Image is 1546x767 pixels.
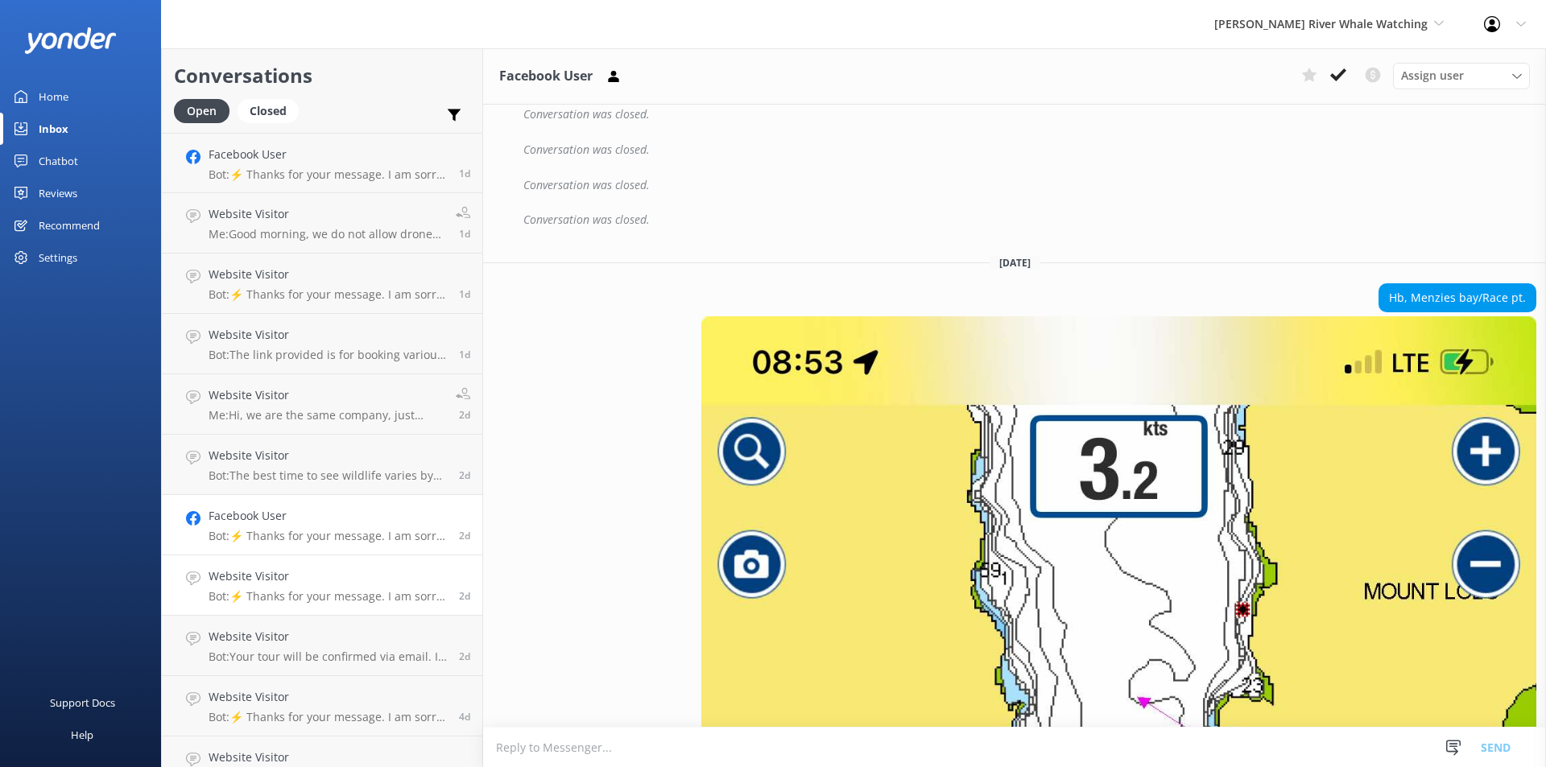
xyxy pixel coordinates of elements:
[162,676,482,736] a: Website VisitorBot:⚡ Thanks for your message. I am sorry I don't have that answer for you. You're...
[209,408,444,423] p: Me: Hi, we are the same company, just under a different name
[162,314,482,374] a: Website VisitorBot:The link provided is for booking various tours, including those on Zodiac boat...
[209,468,447,483] p: Bot: The best time to see wildlife varies by species. Transient Orcas can be spotted year-round, ...
[174,101,238,119] a: Open
[209,326,447,344] h4: Website Visitor
[459,468,470,482] span: Sep 21 2025 10:46am (UTC -07:00) America/Tijuana
[1393,63,1530,89] div: Assign User
[174,99,229,123] div: Open
[162,374,482,435] a: Website VisitorMe:Hi, we are the same company, just under a different name2d
[174,60,470,91] h2: Conversations
[24,27,117,54] img: yonder-white-logo.png
[39,145,78,177] div: Chatbot
[238,101,307,119] a: Closed
[209,447,447,464] h4: Website Visitor
[493,206,1536,233] div: 2025-06-18T05:19:29.883
[238,99,299,123] div: Closed
[209,146,447,163] h4: Facebook User
[209,227,444,241] p: Me: Good morning, we do not allow drones on our tours. Cameras and phones are more than welcome!
[39,241,77,274] div: Settings
[39,80,68,113] div: Home
[162,555,482,616] a: Website VisitorBot:⚡ Thanks for your message. I am sorry I don't have that answer for you. You're...
[162,193,482,254] a: Website VisitorMe:Good morning, we do not allow drones on our tours. Cameras and phones are more ...
[209,649,447,664] p: Bot: Your tour will be confirmed via email. If you have any questions or concerns, please feel fr...
[50,687,115,719] div: Support Docs
[162,495,482,555] a: Facebook UserBot:⚡ Thanks for your message. I am sorry I don't have that answer for you. You're w...
[209,205,444,223] h4: Website Visitor
[523,101,1536,128] div: Conversation was closed.
[209,748,447,766] h4: Website Visitor
[209,589,447,604] p: Bot: ⚡ Thanks for your message. I am sorry I don't have that answer for you. You're welcome to ke...
[459,710,470,724] span: Sep 19 2025 11:53am (UTC -07:00) America/Tijuana
[459,529,470,542] span: Sep 21 2025 07:35am (UTC -07:00) America/Tijuana
[209,529,447,543] p: Bot: ⚡ Thanks for your message. I am sorry I don't have that answer for you. You're welcome to ke...
[209,287,447,302] p: Bot: ⚡ Thanks for your message. I am sorry I don't have that answer for you. You're welcome to ke...
[459,348,470,361] span: Sep 21 2025 01:47pm (UTC -07:00) America/Tijuana
[1401,67,1464,85] span: Assign user
[162,133,482,193] a: Facebook UserBot:⚡ Thanks for your message. I am sorry I don't have that answer for you. You're w...
[209,628,447,645] h4: Website Visitor
[493,136,1536,163] div: 2025-06-18T04:08:36.860
[39,177,77,209] div: Reviews
[523,171,1536,199] div: Conversation was closed.
[209,567,447,585] h4: Website Visitor
[209,688,447,706] h4: Website Visitor
[493,101,1536,128] div: 2025-06-18T03:33:40.547
[1214,16,1428,31] span: [PERSON_NAME] River Whale Watching
[459,287,470,301] span: Sep 21 2025 05:22pm (UTC -07:00) America/Tijuana
[71,719,93,751] div: Help
[1379,284,1536,311] div: Hb, Menzies bay/Race pt.
[459,408,470,422] span: Sep 21 2025 11:28am (UTC -07:00) America/Tijuana
[459,227,470,241] span: Sep 22 2025 07:32am (UTC -07:00) America/Tijuana
[209,167,447,182] p: Bot: ⚡ Thanks for your message. I am sorry I don't have that answer for you. You're welcome to ke...
[459,649,470,663] span: Sep 20 2025 04:53pm (UTC -07:00) America/Tijuana
[162,254,482,314] a: Website VisitorBot:⚡ Thanks for your message. I am sorry I don't have that answer for you. You're...
[523,206,1536,233] div: Conversation was closed.
[459,589,470,603] span: Sep 20 2025 07:04pm (UTC -07:00) America/Tijuana
[990,256,1040,270] span: [DATE]
[209,507,447,525] h4: Facebook User
[209,710,447,724] p: Bot: ⚡ Thanks for your message. I am sorry I don't have that answer for you. You're welcome to ke...
[209,266,447,283] h4: Website Visitor
[162,435,482,495] a: Website VisitorBot:The best time to see wildlife varies by species. Transient Orcas can be spotte...
[493,171,1536,199] div: 2025-06-18T04:43:42.652
[162,616,482,676] a: Website VisitorBot:Your tour will be confirmed via email. If you have any questions or concerns, ...
[209,386,444,404] h4: Website Visitor
[209,348,447,362] p: Bot: The link provided is for booking various tours, including those on Zodiac boats. You can sel...
[459,167,470,180] span: Sep 22 2025 11:30am (UTC -07:00) America/Tijuana
[39,209,100,241] div: Recommend
[499,66,593,87] h3: Facebook User
[39,113,68,145] div: Inbox
[523,136,1536,163] div: Conversation was closed.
